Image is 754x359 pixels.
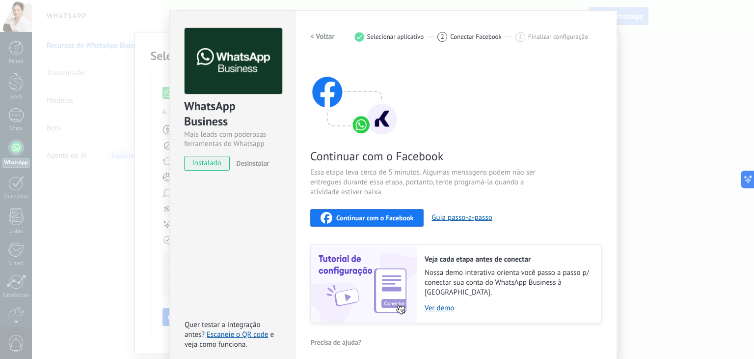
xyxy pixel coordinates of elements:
[310,168,544,197] span: Essa etapa leva cerca de 5 minutos. Algumas mensagens podem não ser entregues durante essa etapa,...
[207,330,268,339] a: Escaneie o QR code
[367,33,424,40] span: Selecionar aplicativo
[310,32,335,41] h2: < Voltar
[425,268,592,298] span: Nossa demo interativa orienta você passo a passo p/ conectar sua conta do WhatsApp Business à [GE...
[528,33,588,40] span: Finalizar configuração
[310,209,424,227] button: Continuar com o Facebook
[425,255,592,264] h2: Veja cada etapa antes de conectar
[232,156,269,171] button: Desinstalar
[184,98,281,130] div: WhatsApp Business
[518,32,522,41] span: 3
[310,58,399,136] img: connect with facebook
[185,156,229,171] span: instalado
[185,28,282,94] img: logo_main.png
[311,339,361,346] span: Precisa de ajuda?
[336,214,413,221] span: Continuar com o Facebook
[236,159,269,168] span: Desinstalar
[185,330,274,349] span: e veja como funciona.
[310,335,362,350] button: Precisa de ajuda?
[441,32,444,41] span: 2
[450,33,502,40] span: Conectar Facebook
[431,213,492,222] button: Guia passo-a-passo
[310,28,335,46] button: < Voltar
[184,130,281,149] div: Mais leads com poderosas ferramentas do Whatsapp
[310,149,544,164] span: Continuar com o Facebook
[425,303,592,313] a: Ver demo
[185,320,260,339] span: Quer testar a integração antes?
